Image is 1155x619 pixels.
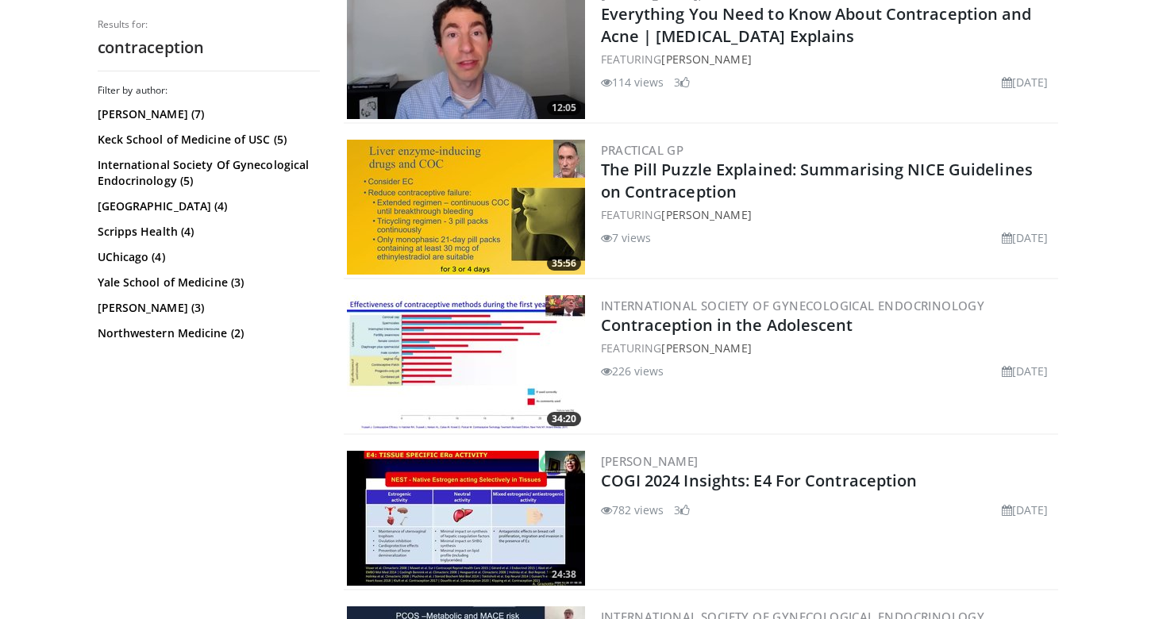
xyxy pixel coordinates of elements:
[661,340,751,356] a: [PERSON_NAME]
[1002,229,1049,246] li: [DATE]
[347,295,585,430] img: 6f7a51d8-976a-4c61-bed4-299b95faf32f.300x170_q85_crop-smart_upscale.jpg
[98,37,320,58] h2: contraception
[601,159,1033,202] a: The Pill Puzzle Explained: Summarising NICE Guidelines on Contraception
[347,140,585,275] a: 35:56
[347,451,585,586] img: cebdc168-f64a-4b5d-bd24-e06bb8ca8a9e.300x170_q85_crop-smart_upscale.jpg
[98,132,316,148] a: Keck School of Medicine of USC (5)
[1002,502,1049,518] li: [DATE]
[347,140,585,275] img: 92e49341-40b4-4ae1-816f-fa5d447be792.300x170_q85_crop-smart_upscale.jpg
[601,51,1055,67] div: FEATURING
[547,412,581,426] span: 34:20
[601,363,664,379] li: 226 views
[98,325,316,341] a: Northwestern Medicine (2)
[601,470,918,491] a: COGI 2024 Insights: E4 For Contraception
[347,451,585,586] a: 24:38
[601,74,664,90] li: 114 views
[1002,363,1049,379] li: [DATE]
[98,224,316,240] a: Scripps Health (4)
[661,52,751,67] a: [PERSON_NAME]
[601,298,985,313] a: International Society of Gynecological Endocrinology
[601,314,853,336] a: Contraception in the Adolescent
[601,229,652,246] li: 7 views
[547,101,581,115] span: 12:05
[98,157,316,189] a: International Society Of Gynecological Endocrinology (5)
[98,18,320,31] p: Results for:
[601,3,1032,47] a: Everything You Need to Know About Contraception and Acne | [MEDICAL_DATA] Explains
[601,453,699,469] a: [PERSON_NAME]
[674,502,690,518] li: 3
[98,198,316,214] a: [GEOGRAPHIC_DATA] (4)
[98,84,320,97] h3: Filter by author:
[661,207,751,222] a: [PERSON_NAME]
[98,106,316,122] a: [PERSON_NAME] (7)
[347,295,585,430] a: 34:20
[601,502,664,518] li: 782 views
[98,249,316,265] a: UChicago (4)
[98,300,316,316] a: [PERSON_NAME] (3)
[601,340,1055,356] div: FEATURING
[674,74,690,90] li: 3
[547,256,581,271] span: 35:56
[547,567,581,582] span: 24:38
[1002,74,1049,90] li: [DATE]
[601,142,684,158] a: Practical GP
[601,206,1055,223] div: FEATURING
[98,275,316,290] a: Yale School of Medicine (3)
